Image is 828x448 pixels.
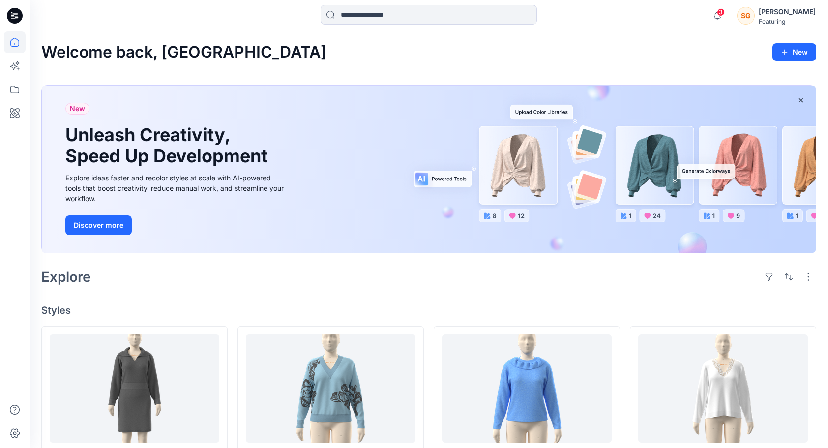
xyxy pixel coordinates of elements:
[65,215,287,235] a: Discover more
[638,334,808,443] a: Style-20
[737,7,755,25] div: SG
[41,304,816,316] h4: Styles
[772,43,816,61] button: New
[759,18,816,25] div: Featuring
[41,269,91,285] h2: Explore
[759,6,816,18] div: [PERSON_NAME]
[442,334,612,443] a: Style-13
[50,334,219,443] a: Style-6
[246,334,415,443] a: Style-19
[70,103,85,115] span: New
[65,215,132,235] button: Discover more
[65,173,287,204] div: Explore ideas faster and recolor styles at scale with AI-powered tools that boost creativity, red...
[717,8,725,16] span: 3
[65,124,272,167] h1: Unleash Creativity, Speed Up Development
[41,43,326,61] h2: Welcome back, [GEOGRAPHIC_DATA]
